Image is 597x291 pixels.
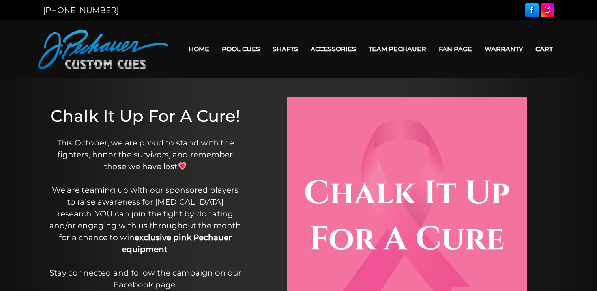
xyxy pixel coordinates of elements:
a: Cart [529,39,559,59]
a: Fan Page [432,39,478,59]
a: Team Pechauer [362,39,432,59]
a: Warranty [478,39,529,59]
img: 💗 [178,162,186,170]
a: Shafts [266,39,304,59]
h1: Chalk It Up For A Cure! [49,106,242,126]
strong: exclusive pink Pechauer equipment [122,233,232,254]
a: Pool Cues [215,39,266,59]
a: Home [182,39,215,59]
a: [PHONE_NUMBER] [43,6,119,15]
a: Accessories [304,39,362,59]
img: Pechauer Custom Cues [38,30,168,69]
p: This October, we are proud to stand with the fighters, honor the survivors, and remember those we... [49,137,242,291]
